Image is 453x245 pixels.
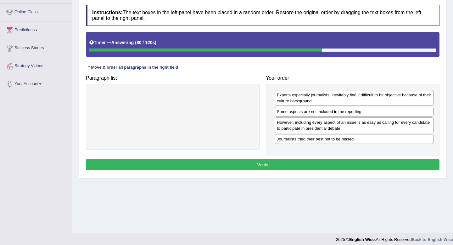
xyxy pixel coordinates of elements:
div: * Move & order all paragraphs in the right field [86,65,181,71]
h4: Your order [266,75,439,81]
a: Your Account [0,75,72,91]
h4: The text boxes in the left panel have been placed in a random order. Restore the original order b... [86,5,439,26]
div: Some aspects are not included in the reporting. [275,107,433,117]
a: Back to English Wise [412,237,453,242]
button: Verify [86,159,439,170]
b: Answering [111,40,134,45]
div: 2025 © All Rights Reserved [336,233,453,242]
b: ( [135,40,137,45]
strong: English Wise. [349,237,376,242]
b: ) [155,40,156,45]
h4: Paragraph list [86,75,260,81]
b: Instructions: [92,10,123,15]
a: Strategy Videos [0,57,72,73]
b: 80 / 120s [137,40,155,45]
div: Journalists tried their best not to be biased. [275,134,433,144]
a: Predictions [0,21,72,37]
h5: Timer — [89,40,156,45]
div: However, including every aspect of an issue is as easy as calling for every candidate to particip... [275,117,433,133]
a: Online Class [0,3,72,19]
a: Success Stories [0,39,72,55]
div: Experts especially journalists, inevitably find it difficult to be objective because of their cul... [275,90,433,106]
